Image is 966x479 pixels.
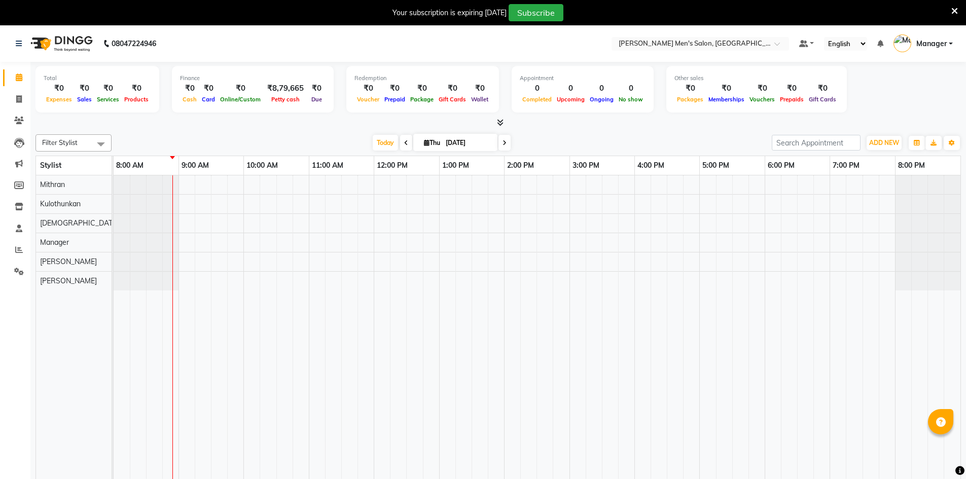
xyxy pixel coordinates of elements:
[554,96,587,103] span: Upcoming
[44,83,75,94] div: ₹0
[554,83,587,94] div: 0
[747,83,777,94] div: ₹0
[354,83,382,94] div: ₹0
[199,96,218,103] span: Card
[354,96,382,103] span: Voucher
[309,96,325,103] span: Due
[706,96,747,103] span: Memberships
[40,218,119,228] span: [DEMOGRAPHIC_DATA]
[392,8,507,18] div: Your subscription is expiring [DATE]
[114,158,146,173] a: 8:00 AM
[706,83,747,94] div: ₹0
[112,29,156,58] b: 08047224946
[373,135,398,151] span: Today
[180,83,199,94] div: ₹0
[44,96,75,103] span: Expenses
[218,96,263,103] span: Online/Custom
[616,83,646,94] div: 0
[382,96,408,103] span: Prepaid
[94,96,122,103] span: Services
[869,139,899,146] span: ADD NEW
[44,74,151,83] div: Total
[40,180,65,189] span: Mithran
[777,83,806,94] div: ₹0
[520,83,554,94] div: 0
[75,96,94,103] span: Sales
[421,139,443,146] span: Thu
[587,83,616,94] div: 0
[308,83,326,94] div: ₹0
[469,83,491,94] div: ₹0
[199,83,218,94] div: ₹0
[180,74,326,83] div: Finance
[179,158,211,173] a: 9:00 AM
[505,158,536,173] a: 2:00 PM
[587,96,616,103] span: Ongoing
[520,74,646,83] div: Appointment
[893,34,911,52] img: Manager
[765,158,797,173] a: 6:00 PM
[42,138,78,146] span: Filter Stylist
[26,29,95,58] img: logo
[263,83,308,94] div: ₹8,79,665
[408,96,436,103] span: Package
[674,96,706,103] span: Packages
[40,238,69,247] span: Manager
[269,96,302,103] span: Petty cash
[408,83,436,94] div: ₹0
[772,135,861,151] input: Search Appointment
[40,257,97,266] span: [PERSON_NAME]
[218,83,263,94] div: ₹0
[180,96,199,103] span: Cash
[830,158,862,173] a: 7:00 PM
[309,158,346,173] a: 11:00 AM
[896,158,927,173] a: 8:00 PM
[469,96,491,103] span: Wallet
[747,96,777,103] span: Vouchers
[122,83,151,94] div: ₹0
[443,135,493,151] input: 2025-09-04
[436,83,469,94] div: ₹0
[509,4,563,21] button: Subscribe
[354,74,491,83] div: Redemption
[635,158,667,173] a: 4:00 PM
[122,96,151,103] span: Products
[916,39,947,49] span: Manager
[440,158,472,173] a: 1:00 PM
[923,438,956,469] iframe: chat widget
[570,158,602,173] a: 3:00 PM
[94,83,122,94] div: ₹0
[374,158,410,173] a: 12:00 PM
[436,96,469,103] span: Gift Cards
[867,136,902,150] button: ADD NEW
[520,96,554,103] span: Completed
[244,158,280,173] a: 10:00 AM
[616,96,646,103] span: No show
[700,158,732,173] a: 5:00 PM
[40,161,61,170] span: Stylist
[382,83,408,94] div: ₹0
[40,199,81,208] span: Kulothunkan
[674,83,706,94] div: ₹0
[806,83,839,94] div: ₹0
[75,83,94,94] div: ₹0
[806,96,839,103] span: Gift Cards
[674,74,839,83] div: Other sales
[40,276,97,285] span: [PERSON_NAME]
[777,96,806,103] span: Prepaids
